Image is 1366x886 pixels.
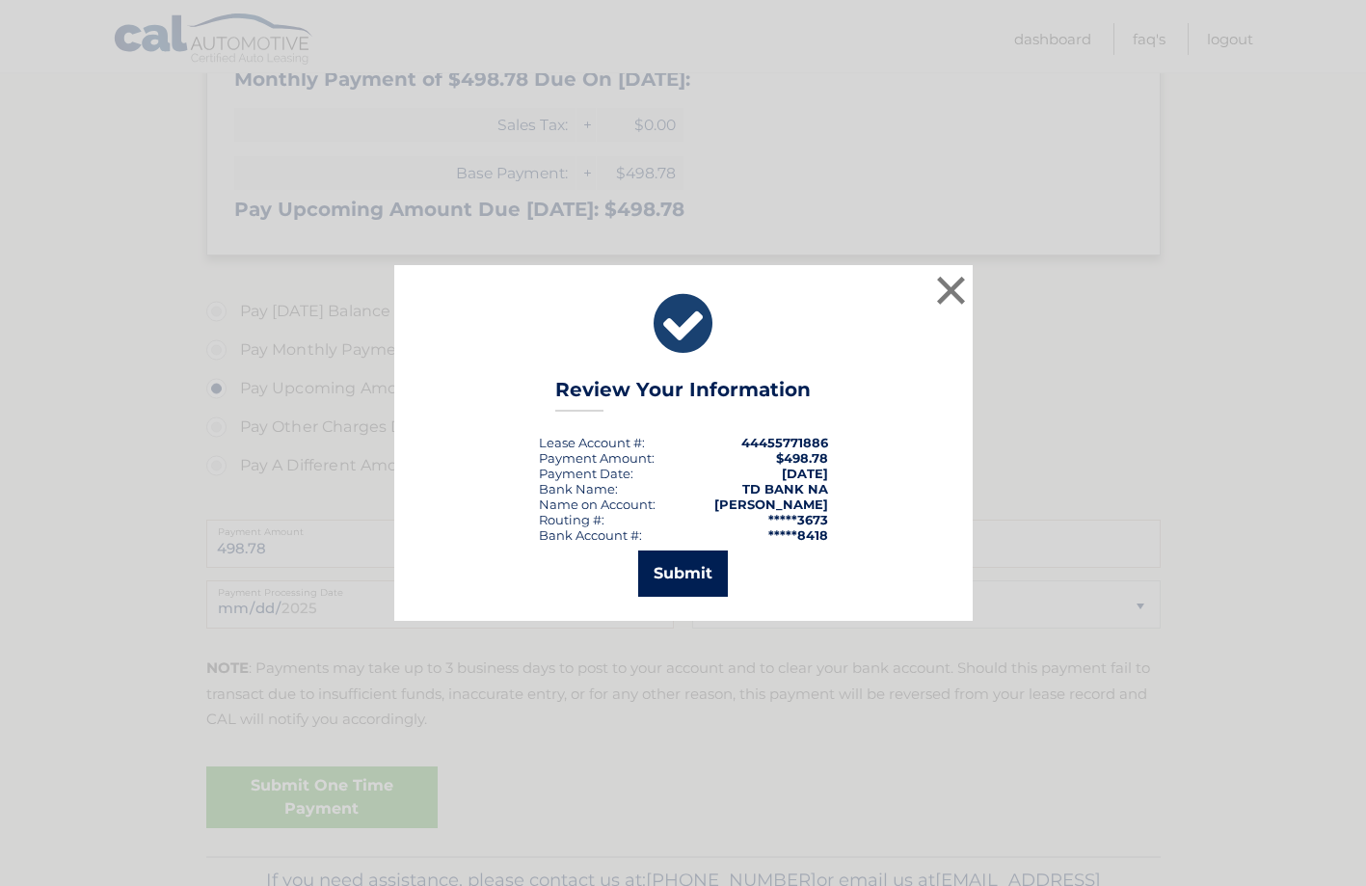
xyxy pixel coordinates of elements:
div: Bank Name: [539,481,618,497]
div: Routing #: [539,512,604,527]
span: [DATE] [782,466,828,481]
div: Payment Amount: [539,450,655,466]
div: Name on Account: [539,497,656,512]
span: $498.78 [776,450,828,466]
div: Lease Account #: [539,435,645,450]
span: Payment Date [539,466,630,481]
strong: 44455771886 [741,435,828,450]
strong: [PERSON_NAME] [714,497,828,512]
div: Bank Account #: [539,527,642,543]
div: : [539,466,633,481]
button: Submit [638,550,728,597]
h3: Review Your Information [555,378,811,412]
strong: TD BANK NA [742,481,828,497]
button: × [932,271,971,309]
